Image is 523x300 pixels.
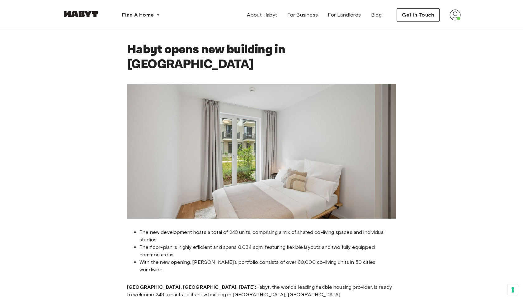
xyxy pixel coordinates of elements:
a: Blog [366,9,387,21]
img: avatar [450,9,461,21]
a: About Habyt [242,9,282,21]
p: Habyt, the world's leading flexible housing provider, is ready to welcome 243 tenants to its new ... [127,283,396,298]
button: Find A Home [117,9,165,21]
a: For Business [282,9,323,21]
img: Habyt opens new building in Berlin Mitte [127,84,396,219]
li: The floor-plan is highly efficient and spans 6,034 sqm, featuring flexible layouts and two fully ... [139,244,396,259]
button: Get in Touch [397,8,440,22]
h1: Habyt opens new building in [GEOGRAPHIC_DATA] [127,42,396,71]
li: With the new opening, [PERSON_NAME]’s portfolio consists of over 30,000 co-living units in 50 cit... [139,259,396,273]
button: Your consent preferences for tracking technologies [507,284,518,295]
span: About Habyt [247,11,277,19]
span: Get in Touch [402,11,434,19]
span: For Landlords [328,11,361,19]
li: The new development hosts a total of 243 units, comprising a mix of shared co-living spaces and i... [139,229,396,244]
strong: [GEOGRAPHIC_DATA], [GEOGRAPHIC_DATA], [DATE]: [127,284,256,290]
a: For Landlords [323,9,366,21]
span: Blog [371,11,382,19]
span: Find A Home [122,11,154,19]
img: Habyt [62,11,100,17]
span: For Business [287,11,318,19]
